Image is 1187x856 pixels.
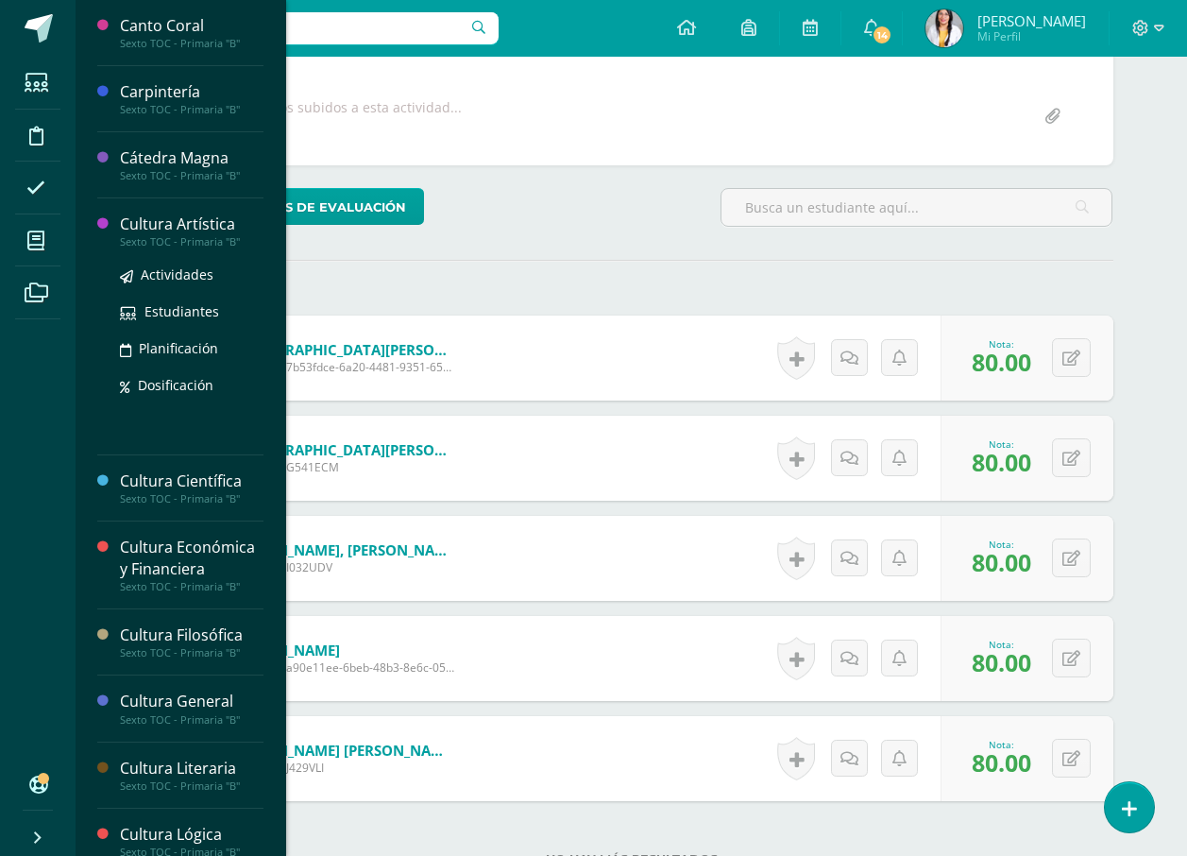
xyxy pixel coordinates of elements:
span: 14 [872,25,892,45]
div: Cultura Filosófica [120,625,263,646]
span: Actividades [141,265,213,283]
a: Cultura CientíficaSexto TOC - Primaria "B" [120,471,263,505]
span: Estudiante I032UDV [228,559,454,575]
span: Estudiantes [144,302,219,320]
div: Cultura Literaria [120,758,263,779]
div: Canto Coral [120,15,263,37]
span: 80.00 [972,346,1031,378]
div: Sexto TOC - Primaria "B" [120,492,263,505]
div: Nota: [972,538,1031,551]
span: [PERSON_NAME] [977,11,1086,30]
div: Cultura Económica y Financiera [120,537,263,580]
a: Cátedra MagnaSexto TOC - Primaria "B" [120,147,263,182]
a: CarpinteríaSexto TOC - Primaria "B" [120,81,263,116]
span: 80.00 [972,546,1031,578]
a: Actividades [120,264,263,285]
span: Estudiante a90e11ee-6beb-48b3-8e6c-05bb7922e5c8 [228,659,454,676]
a: Herramientas de evaluación [150,188,424,225]
a: [DEMOGRAPHIC_DATA][PERSON_NAME] [228,340,454,359]
a: Cultura ArtísticaSexto TOC - Primaria "B" [120,214,263,248]
div: Sexto TOC - Primaria "B" [120,713,263,727]
span: Dosificación [138,376,213,394]
a: [PERSON_NAME] [PERSON_NAME] [228,741,454,760]
div: Sexto TOC - Primaria "B" [120,646,263,659]
span: Estudiante 7b53fdce-6a20-4481-9351-6500ee31beee [228,359,454,375]
a: [DEMOGRAPHIC_DATA][PERSON_NAME] [228,440,454,459]
div: Cultura Científica [120,471,263,492]
div: Cátedra Magna [120,147,263,169]
a: Cultura FilosóficaSexto TOC - Primaria "B" [120,625,263,659]
span: 80.00 [972,746,1031,779]
a: Cultura Económica y FinancieraSexto TOC - Primaria "B" [120,537,263,593]
a: Cultura LiterariaSexto TOC - Primaria "B" [120,758,263,793]
a: Estudiantes [120,300,263,322]
a: Canto CoralSexto TOC - Primaria "B" [120,15,263,50]
div: No hay archivos subidos a esta actividad... [193,98,462,135]
div: Cultura General [120,691,263,712]
span: Herramientas de evaluación [187,190,406,225]
span: 80.00 [972,646,1031,678]
div: Cultura Lógica [120,824,263,846]
div: Cultura Artística [120,214,263,235]
a: [PERSON_NAME] [228,641,454,659]
span: Estudiante G541ECM [228,459,454,475]
div: Sexto TOC - Primaria "B" [120,235,263,248]
div: Sexto TOC - Primaria "B" [120,103,263,116]
a: Dosificación [120,374,263,396]
a: Planificación [120,337,263,359]
div: Nota: [972,437,1031,451]
span: Estudiante J429VLI [228,760,454,776]
div: Nota: [972,337,1031,351]
a: [PERSON_NAME], [PERSON_NAME] [228,540,454,559]
div: Nota: [972,738,1031,751]
span: Mi Perfil [977,28,1086,44]
a: Cultura GeneralSexto TOC - Primaria "B" [120,691,263,726]
div: Sexto TOC - Primaria "B" [120,779,263,793]
input: Busca un usuario... [88,12,499,44]
div: Carpintería [120,81,263,103]
div: Nota: [972,638,1031,651]
img: 4f05ca517658fb5b67f16f05fa13a979.png [925,9,963,47]
div: Sexto TOC - Primaria "B" [120,580,263,593]
div: Sexto TOC - Primaria "B" [120,37,263,50]
span: 80.00 [972,446,1031,478]
span: Planificación [139,339,218,357]
input: Busca un estudiante aquí... [721,189,1112,226]
div: Sexto TOC - Primaria "B" [120,169,263,182]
